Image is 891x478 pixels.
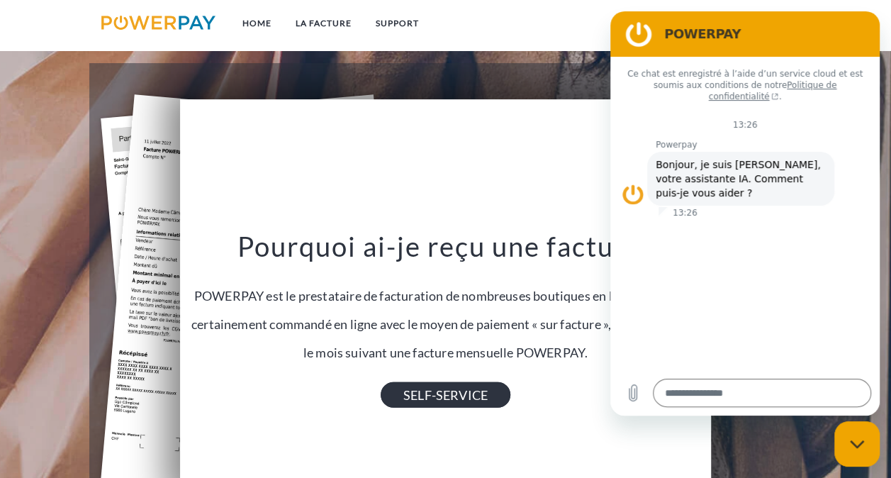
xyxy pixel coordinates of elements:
[101,16,215,30] img: logo-powerpay.svg
[284,11,364,36] a: LA FACTURE
[381,382,510,408] a: SELF-SERVICE
[230,11,284,36] a: Home
[723,11,761,36] a: CG
[188,230,702,395] div: POWERPAY est le prestataire de facturation de nombreuses boutiques en ligne. Vous avez certaineme...
[364,11,431,36] a: Support
[610,11,880,416] iframe: Fenêtre de messagerie
[188,230,702,264] h3: Pourquoi ai-je reçu une facture?
[834,421,880,467] iframe: Bouton de lancement de la fenêtre de messagerie, conversation en cours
